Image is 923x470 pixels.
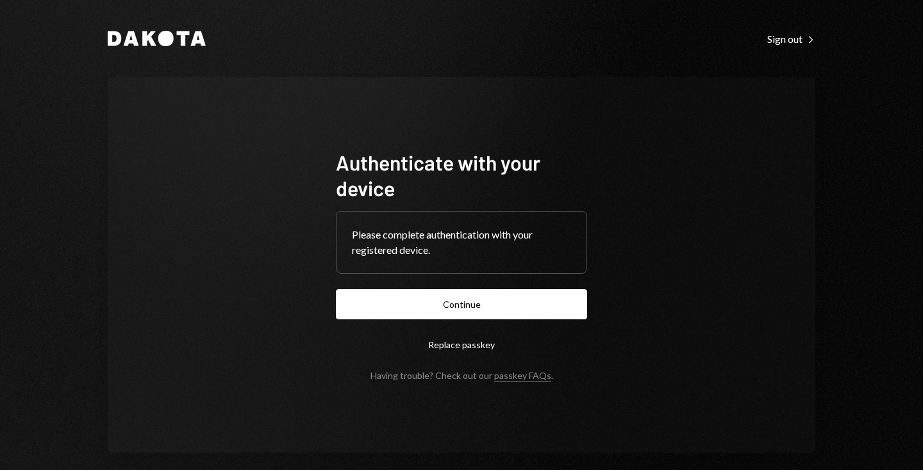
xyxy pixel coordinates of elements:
div: Sign out [767,33,815,46]
a: Sign out [767,31,815,46]
div: Having trouble? Check out our . [370,370,553,381]
div: Please complete authentication with your registered device. [352,227,571,258]
h1: Authenticate with your device [336,149,587,201]
a: passkey FAQs [494,370,551,382]
button: Replace passkey [336,330,587,360]
button: Continue [336,289,587,319]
